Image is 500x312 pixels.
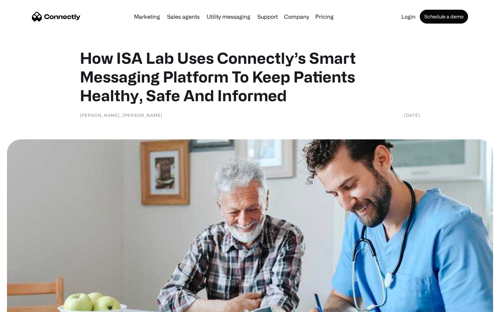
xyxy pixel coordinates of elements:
[284,12,309,21] div: Company
[164,14,202,19] a: Sales agents
[80,49,420,105] h1: How ISA Lab Uses Connectly’s Smart Messaging Platform To Keep Patients Healthy, Safe And Informed
[420,10,468,24] a: Schedule a demo
[404,112,420,119] div: [DATE]
[7,300,42,310] aside: Language selected: English
[80,112,162,119] div: [PERSON_NAME], [PERSON_NAME]
[131,14,163,19] a: Marketing
[14,300,42,310] ul: Language list
[312,14,336,19] a: Pricing
[204,14,253,19] a: Utility messaging
[255,14,281,19] a: Support
[399,14,418,19] a: Login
